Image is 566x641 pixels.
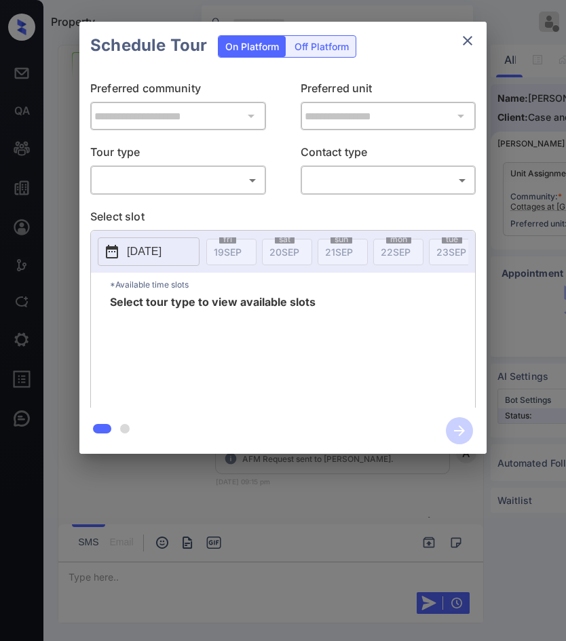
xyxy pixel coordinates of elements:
[219,36,286,57] div: On Platform
[301,80,476,102] p: Preferred unit
[288,36,356,57] div: Off Platform
[301,144,476,166] p: Contact type
[127,244,162,260] p: [DATE]
[90,144,266,166] p: Tour type
[454,27,481,54] button: close
[90,80,266,102] p: Preferred community
[110,296,316,405] span: Select tour type to view available slots
[79,22,218,69] h2: Schedule Tour
[90,208,476,230] p: Select slot
[110,273,475,296] p: *Available time slots
[98,237,200,266] button: [DATE]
